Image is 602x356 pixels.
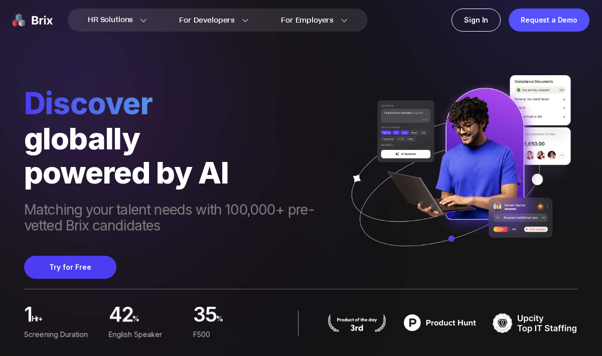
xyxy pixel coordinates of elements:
div: Screening duration [24,329,101,340]
button: Try for Free [24,256,116,279]
div: powered by AI [24,155,339,190]
img: ai generate [339,75,578,267]
span: 1 [24,305,32,327]
a: Sign In [452,9,501,32]
img: TOP IT STAFFING [493,310,578,335]
span: For Developers [179,15,235,26]
span: % [132,311,185,332]
span: 42 [109,305,133,327]
img: product hunt badge [327,314,387,332]
span: % [216,311,270,332]
span: Discover [24,85,339,121]
div: globally [24,121,339,155]
span: Matching your talent needs with 100,000+ pre-vetted Brix candidates [24,202,339,236]
span: hr+ [32,311,100,332]
span: For Employers [281,15,334,26]
img: product hunt badge [397,310,483,335]
div: English Speaker [109,329,186,340]
div: F500 [193,329,270,340]
a: Request a Demo [509,9,589,32]
span: 35 [193,305,216,327]
span: HR Solutions [88,12,133,28]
